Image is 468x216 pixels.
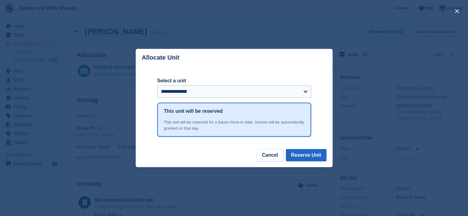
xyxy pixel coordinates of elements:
h1: This unit will be reserved [164,108,223,115]
button: Reserve Unit [286,149,326,161]
label: Select a unit [157,77,311,84]
div: This unit will be reserved for a future move-in date. Access will be automatically granted on tha... [164,119,304,131]
button: Cancel [257,149,283,161]
button: close [452,6,462,16]
p: Allocate Unit [142,54,179,61]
